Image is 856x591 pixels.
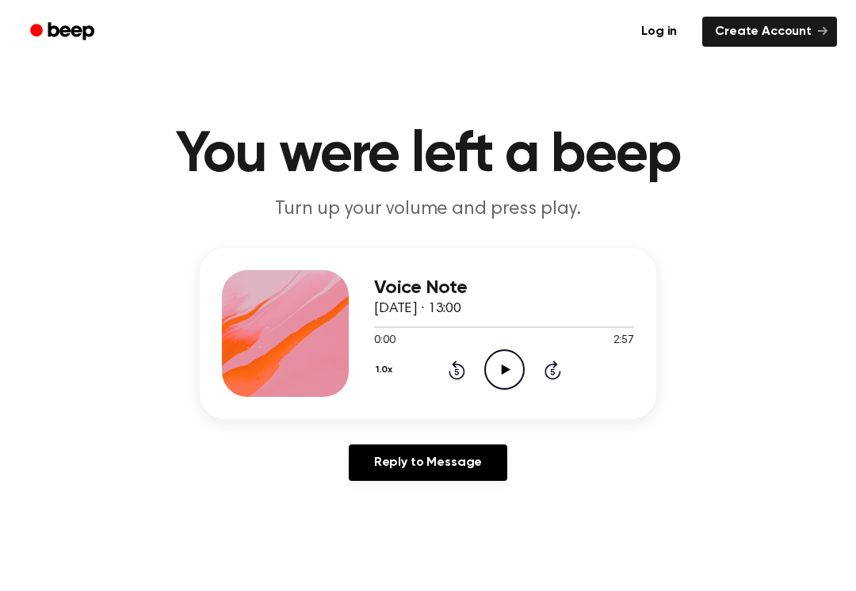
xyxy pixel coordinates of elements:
[625,13,693,50] a: Log in
[22,127,834,184] h1: You were left a beep
[613,333,634,349] span: 2:57
[702,17,837,47] a: Create Account
[349,444,507,481] a: Reply to Message
[374,357,398,383] button: 1.0x
[374,302,461,316] span: [DATE] · 13:00
[374,333,395,349] span: 0:00
[19,17,109,48] a: Beep
[374,277,634,299] h3: Voice Note
[124,196,732,223] p: Turn up your volume and press play.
